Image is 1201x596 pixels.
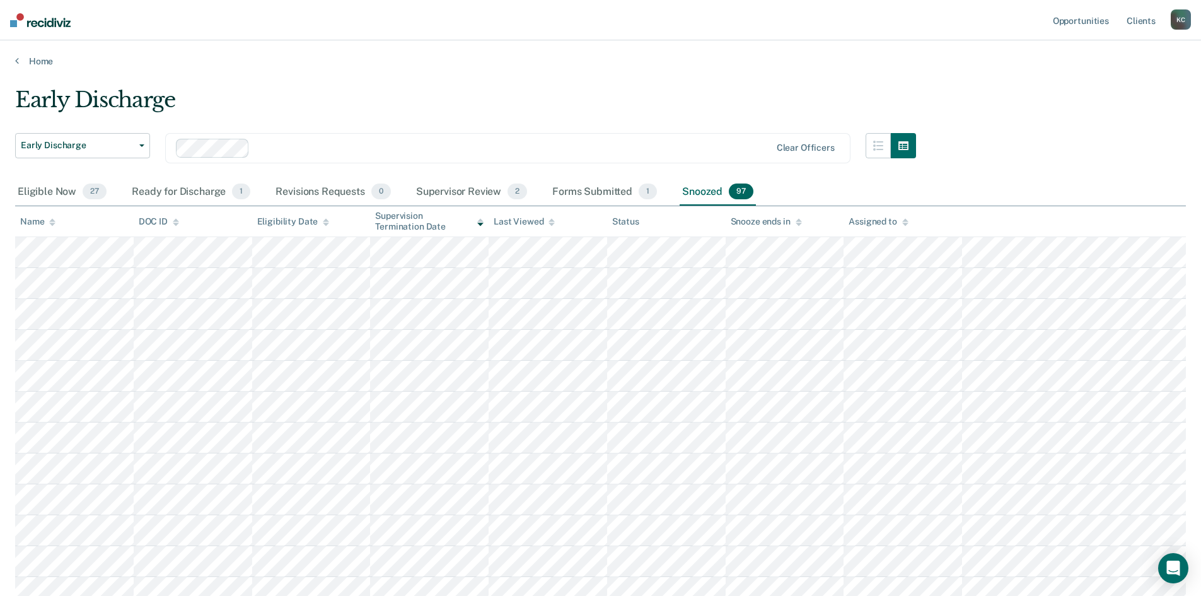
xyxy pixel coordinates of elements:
[371,184,391,200] span: 0
[21,140,134,151] span: Early Discharge
[139,216,179,227] div: DOC ID
[494,216,555,227] div: Last Viewed
[680,178,756,206] div: Snoozed97
[849,216,908,227] div: Assigned to
[612,216,639,227] div: Status
[729,184,753,200] span: 97
[15,133,150,158] button: Early Discharge
[10,13,71,27] img: Recidiviz
[550,178,659,206] div: Forms Submitted1
[257,216,330,227] div: Eligibility Date
[15,178,109,206] div: Eligible Now27
[1171,9,1191,30] div: K C
[508,184,527,200] span: 2
[20,216,55,227] div: Name
[731,216,802,227] div: Snooze ends in
[414,178,530,206] div: Supervisor Review2
[83,184,107,200] span: 27
[129,178,253,206] div: Ready for Discharge1
[1171,9,1191,30] button: KC
[15,56,1186,67] a: Home
[15,87,916,123] div: Early Discharge
[273,178,393,206] div: Revisions Requests0
[1158,553,1188,583] div: Open Intercom Messenger
[375,211,484,232] div: Supervision Termination Date
[777,143,835,153] div: Clear officers
[639,184,657,200] span: 1
[232,184,250,200] span: 1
